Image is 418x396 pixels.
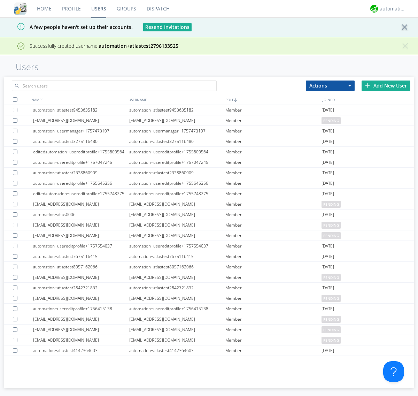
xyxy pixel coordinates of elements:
div: [EMAIL_ADDRESS][DOMAIN_NAME] [33,314,129,324]
div: Member [225,199,322,209]
div: automation+usermanager+1757473107 [129,126,225,136]
div: Member [225,220,322,230]
div: NAMES [30,94,127,105]
span: [DATE] [322,178,334,189]
strong: automation+atlastest2796133525 [99,43,178,49]
div: automation+atlastest4142364603 [129,345,225,356]
div: automation+atlastest8057162066 [33,262,129,272]
div: Member [225,136,322,146]
div: automation+usereditprofile+1755748275 [129,189,225,199]
button: Resend Invitations [143,23,192,31]
span: [DATE] [322,210,334,220]
div: automation+usereditprofile+1756415138 [129,304,225,314]
div: Member [225,241,322,251]
div: [EMAIL_ADDRESS][DOMAIN_NAME] [129,314,225,324]
div: [EMAIL_ADDRESS][DOMAIN_NAME] [33,230,129,241]
span: [DATE] [322,136,334,147]
div: automation+atlastest9453635182 [129,105,225,115]
a: [EMAIL_ADDRESS][DOMAIN_NAME][EMAIL_ADDRESS][DOMAIN_NAME]Member [4,356,414,366]
div: Member [225,210,322,220]
div: ROLE [224,94,321,105]
a: automation+atlastest4142364603automation+atlastest4142364603Member[DATE] [4,345,414,356]
div: Member [225,293,322,303]
div: Member [225,178,322,188]
a: automation+atlastest7675116415automation+atlastest7675116415Member[DATE] [4,251,414,262]
div: Member [225,230,322,241]
button: Actions [306,81,355,91]
div: Member [225,189,322,199]
a: automation+atlastest2842721832automation+atlastest2842721832Member[DATE] [4,283,414,293]
div: [EMAIL_ADDRESS][DOMAIN_NAME] [129,335,225,345]
div: automation+usereditprofile+1757554037 [129,241,225,251]
a: automation+usereditprofile+1755645356automation+usereditprofile+1755645356Member[DATE] [4,178,414,189]
span: Successfully created username: [30,43,178,49]
div: [EMAIL_ADDRESS][DOMAIN_NAME] [33,335,129,345]
div: automation+usereditprofile+1755645356 [33,178,129,188]
div: Member [225,251,322,261]
span: pending [322,232,341,239]
div: [EMAIL_ADDRESS][DOMAIN_NAME] [129,325,225,335]
div: Member [225,262,322,272]
div: [EMAIL_ADDRESS][DOMAIN_NAME] [33,115,129,125]
a: [EMAIL_ADDRESS][DOMAIN_NAME][EMAIL_ADDRESS][DOMAIN_NAME]Memberpending [4,325,414,335]
div: automation+usereditprofile+1755800564 [129,147,225,157]
div: automation+usereditprofile+1757047245 [33,157,129,167]
span: pending [322,222,341,229]
div: automation+atlas [380,5,406,12]
div: automation+usereditprofile+1756415138 [33,304,129,314]
a: editedautomation+usereditprofile+1755800564automation+usereditprofile+1755800564Member[DATE] [4,147,414,157]
a: [EMAIL_ADDRESS][DOMAIN_NAME][EMAIL_ADDRESS][DOMAIN_NAME]Memberpending [4,115,414,126]
span: A few people haven't set up their accounts. [5,24,133,30]
a: [EMAIL_ADDRESS][DOMAIN_NAME][EMAIL_ADDRESS][DOMAIN_NAME]Memberpending [4,220,414,230]
span: pending [322,117,341,124]
div: automation+atlas0006 [33,210,129,220]
a: automation+usereditprofile+1757047245automation+usereditprofile+1757047245Member[DATE] [4,157,414,168]
span: [DATE] [322,189,334,199]
div: [EMAIL_ADDRESS][DOMAIN_NAME] [33,199,129,209]
div: Member [225,147,322,157]
div: Member [225,157,322,167]
div: Member [225,105,322,115]
div: editedautomation+usereditprofile+1755800564 [33,147,129,157]
div: [EMAIL_ADDRESS][DOMAIN_NAME] [129,272,225,282]
span: pending [322,274,341,281]
span: pending [322,337,341,344]
div: automation+atlastest2338860909 [129,168,225,178]
a: editedautomation+usereditprofile+1755748275automation+usereditprofile+1755748275Member[DATE] [4,189,414,199]
div: [EMAIL_ADDRESS][DOMAIN_NAME] [33,220,129,230]
div: Member [225,335,322,345]
div: automation+usereditprofile+1757554037 [33,241,129,251]
div: automation+atlastest4142364603 [33,345,129,356]
div: [EMAIL_ADDRESS][DOMAIN_NAME] [33,272,129,282]
div: Member [225,168,322,178]
a: [EMAIL_ADDRESS][DOMAIN_NAME][EMAIL_ADDRESS][DOMAIN_NAME]Memberpending [4,272,414,283]
a: automation+usereditprofile+1757554037automation+usereditprofile+1757554037Member[DATE] [4,241,414,251]
div: automation+atlastest7675116415 [129,251,225,261]
input: Search users [12,81,217,91]
div: Member [225,345,322,356]
div: Member [225,283,322,293]
a: automation+usermanager+1757473107automation+usermanager+1757473107Member[DATE] [4,126,414,136]
div: [EMAIL_ADDRESS][DOMAIN_NAME] [33,325,129,335]
span: [DATE] [322,251,334,262]
div: automation+atlastest7675116415 [33,251,129,261]
div: [EMAIL_ADDRESS][DOMAIN_NAME] [129,220,225,230]
img: d2d01cd9b4174d08988066c6d424eccd [370,5,378,13]
a: [EMAIL_ADDRESS][DOMAIN_NAME][EMAIL_ADDRESS][DOMAIN_NAME]Memberpending [4,230,414,241]
a: [EMAIL_ADDRESS][DOMAIN_NAME][EMAIL_ADDRESS][DOMAIN_NAME]Memberpending [4,335,414,345]
a: automation+atlastest2338860909automation+atlastest2338860909Member[DATE] [4,168,414,178]
div: Member [225,325,322,335]
div: automation+atlastest3275116480 [129,136,225,146]
div: Member [225,126,322,136]
div: Member [225,314,322,324]
a: automation+atlas0006[EMAIL_ADDRESS][DOMAIN_NAME]Member[DATE] [4,210,414,220]
span: pending [322,326,341,333]
div: automation+atlastest9453635182 [33,105,129,115]
div: Member [225,356,322,366]
img: cddb5a64eb264b2086981ab96f4c1ba7 [14,2,26,15]
a: [EMAIL_ADDRESS][DOMAIN_NAME][EMAIL_ADDRESS][DOMAIN_NAME]Memberpending [4,293,414,304]
div: [EMAIL_ADDRESS][DOMAIN_NAME] [129,210,225,220]
div: [EMAIL_ADDRESS][DOMAIN_NAME] [129,293,225,303]
span: [DATE] [322,241,334,251]
iframe: Toggle Customer Support [383,361,404,382]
